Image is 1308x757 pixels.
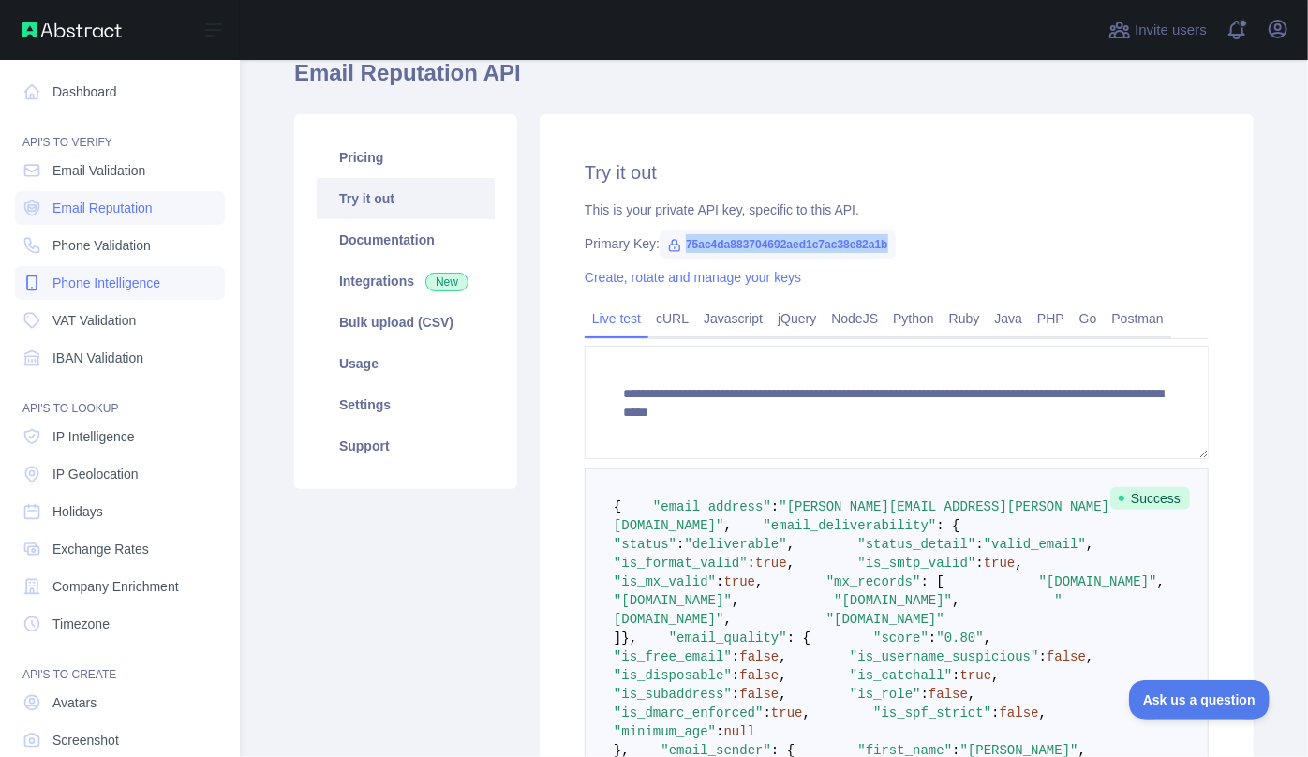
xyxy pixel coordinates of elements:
[52,731,119,750] span: Screenshot
[960,668,992,683] span: true
[614,631,621,646] span: ]
[52,274,160,292] span: Phone Intelligence
[942,304,988,334] a: Ruby
[614,705,764,720] span: "is_dmarc_enforced"
[929,631,936,646] span: :
[15,723,225,757] a: Screenshot
[648,304,696,334] a: cURL
[936,518,959,533] span: : {
[850,668,952,683] span: "is_catchall"
[787,537,795,552] span: ,
[52,199,153,217] span: Email Reputation
[826,574,921,589] span: "mx_records"
[1105,304,1171,334] a: Postman
[15,154,225,187] a: Email Validation
[22,22,122,37] img: Abstract API
[15,645,225,682] div: API'S TO CREATE
[52,349,143,367] span: IBAN Validation
[724,724,756,739] span: null
[585,270,801,285] a: Create, rotate and manage your keys
[1086,537,1093,552] span: ,
[317,343,495,384] a: Usage
[1110,487,1190,510] span: Success
[660,230,896,259] span: 75ac4da883704692aed1c7ac38e82a1b
[669,631,787,646] span: "email_quality"
[15,457,225,491] a: IP Geolocation
[739,649,779,664] span: false
[885,304,942,334] a: Python
[15,341,225,375] a: IBAN Validation
[1129,680,1271,720] iframe: Toggle Customer Support
[15,532,225,566] a: Exchange Rates
[779,687,786,702] span: ,
[771,705,803,720] span: true
[614,687,732,702] span: "is_subaddress"
[614,593,732,608] span: "[DOMAIN_NAME]"
[52,577,179,596] span: Company Enrichment
[52,161,145,180] span: Email Validation
[614,574,716,589] span: "is_mx_valid"
[317,384,495,425] a: Settings
[1086,649,1093,664] span: ,
[824,304,885,334] a: NodeJS
[614,556,748,571] span: "is_format_valid"
[984,556,1016,571] span: true
[779,649,786,664] span: ,
[15,607,225,641] a: Timezone
[968,687,975,702] span: ,
[779,668,786,683] span: ,
[826,612,944,627] span: "[DOMAIN_NAME]"
[984,631,991,646] span: ,
[15,570,225,603] a: Company Enrichment
[15,229,225,262] a: Phone Validation
[1039,649,1047,664] span: :
[614,537,676,552] span: "status"
[317,260,495,302] a: Integrations New
[1072,304,1105,334] a: Go
[614,649,732,664] span: "is_free_email"
[739,668,779,683] span: false
[15,266,225,300] a: Phone Intelligence
[976,556,984,571] span: :
[317,137,495,178] a: Pricing
[732,649,739,664] span: :
[317,178,495,219] a: Try it out
[425,273,468,291] span: New
[317,219,495,260] a: Documentation
[1047,649,1086,664] span: false
[15,112,225,150] div: API'S TO VERIFY
[834,593,952,608] span: "[DOMAIN_NAME]"
[770,304,824,334] a: jQuery
[15,495,225,528] a: Holidays
[1000,705,1039,720] span: false
[952,668,959,683] span: :
[976,537,984,552] span: :
[921,574,944,589] span: : [
[787,556,795,571] span: ,
[803,705,810,720] span: ,
[621,631,637,646] span: },
[52,502,103,521] span: Holidays
[755,556,787,571] span: true
[15,686,225,720] a: Avatars
[52,427,135,446] span: IP Intelligence
[857,556,975,571] span: "is_smtp_valid"
[1039,574,1157,589] span: "[DOMAIN_NAME]"
[15,378,225,416] div: API'S TO LOOKUP
[732,687,739,702] span: :
[614,668,732,683] span: "is_disposable"
[929,687,968,702] span: false
[988,304,1031,334] a: Java
[52,465,139,483] span: IP Geolocation
[585,200,1209,219] div: This is your private API key, specific to this API.
[15,304,225,337] a: VAT Validation
[52,615,110,633] span: Timezone
[748,556,755,571] span: :
[724,574,756,589] span: true
[873,631,929,646] span: "score"
[676,537,684,552] span: :
[1135,20,1207,41] span: Invite users
[732,668,739,683] span: :
[764,705,771,720] span: :
[696,304,770,334] a: Javascript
